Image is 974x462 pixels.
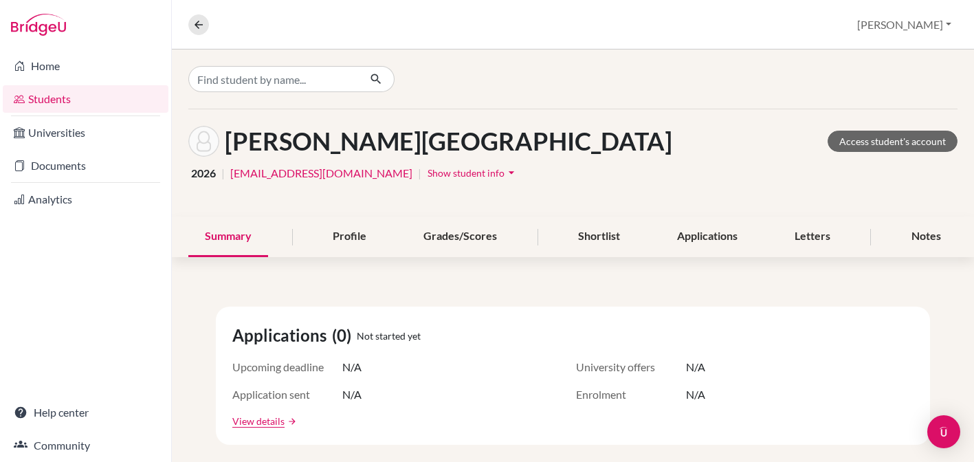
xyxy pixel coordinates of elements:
[851,12,958,38] button: [PERSON_NAME]
[188,126,219,157] img: Jinyang ZHU's avatar
[686,359,705,375] span: N/A
[316,217,383,257] div: Profile
[778,217,847,257] div: Letters
[407,217,513,257] div: Grades/Scores
[562,217,637,257] div: Shortlist
[232,414,285,428] a: View details
[3,119,168,146] a: Universities
[927,415,960,448] div: Open Intercom Messenger
[3,52,168,80] a: Home
[828,131,958,152] a: Access student's account
[188,66,359,92] input: Find student by name...
[191,165,216,181] span: 2026
[428,167,505,179] span: Show student info
[232,386,342,403] span: Application sent
[686,386,705,403] span: N/A
[3,432,168,459] a: Community
[576,359,686,375] span: University offers
[342,359,362,375] span: N/A
[11,14,66,36] img: Bridge-U
[342,386,362,403] span: N/A
[661,217,754,257] div: Applications
[232,323,332,348] span: Applications
[3,399,168,426] a: Help center
[505,166,518,179] i: arrow_drop_down
[427,162,519,184] button: Show student infoarrow_drop_down
[3,186,168,213] a: Analytics
[285,417,297,426] a: arrow_forward
[225,126,672,156] h1: [PERSON_NAME][GEOGRAPHIC_DATA]
[230,165,412,181] a: [EMAIL_ADDRESS][DOMAIN_NAME]
[418,165,421,181] span: |
[332,323,357,348] span: (0)
[895,217,958,257] div: Notes
[232,359,342,375] span: Upcoming deadline
[3,152,168,179] a: Documents
[357,329,421,343] span: Not started yet
[221,165,225,181] span: |
[3,85,168,113] a: Students
[188,217,268,257] div: Summary
[576,386,686,403] span: Enrolment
